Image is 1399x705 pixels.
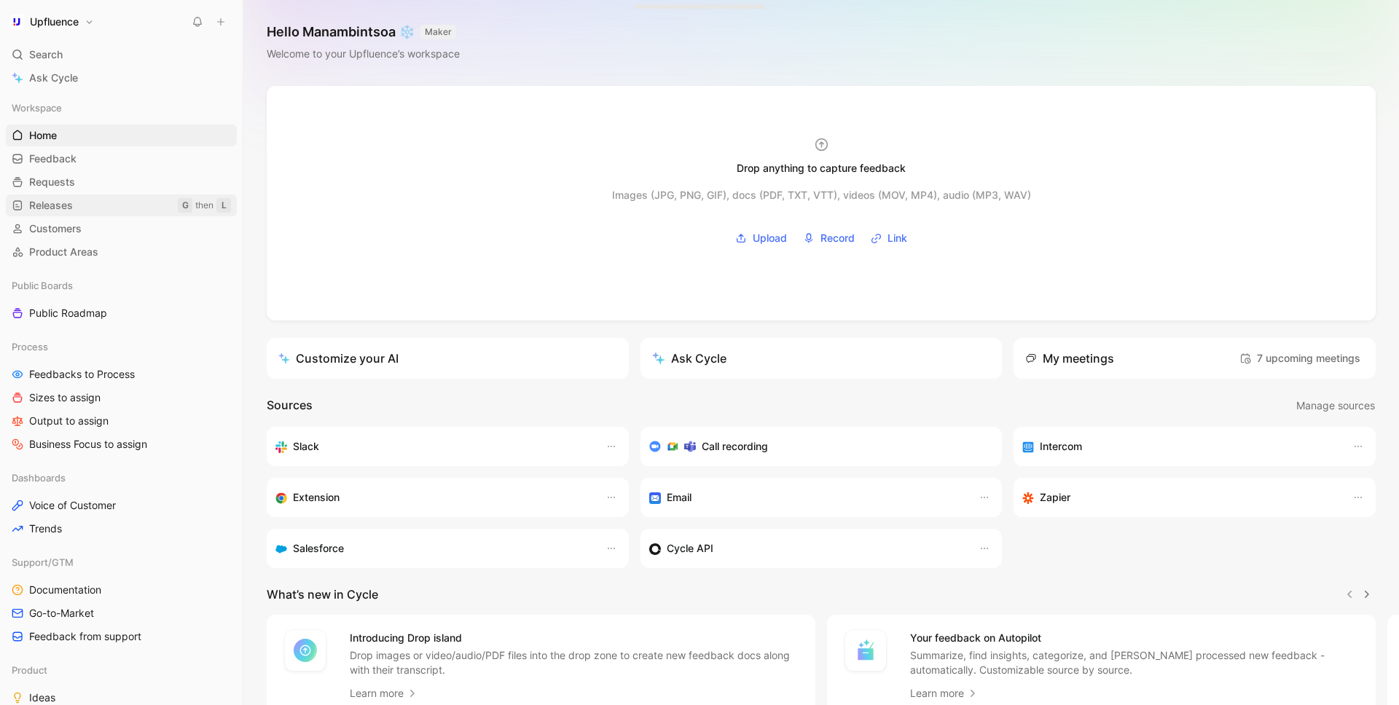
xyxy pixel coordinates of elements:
[350,629,798,647] h4: Introducing Drop island
[6,218,237,240] a: Customers
[29,437,147,452] span: Business Focus to assign
[753,229,787,247] span: Upload
[30,15,79,28] h1: Upfluence
[1040,489,1070,506] h3: Zapier
[29,128,57,143] span: Home
[29,46,63,63] span: Search
[29,198,73,213] span: Releases
[1022,438,1338,455] div: Sync your customers, send feedback and get updates in Intercom
[267,338,629,379] a: Customize your AI
[6,551,237,573] div: Support/GTM
[910,648,1358,677] p: Summarize, find insights, categorize, and [PERSON_NAME] processed new feedback - automatically. C...
[29,245,98,259] span: Product Areas
[29,414,109,428] span: Output to assign
[649,438,982,455] div: Record & transcribe meetings from Zoom, Meet & Teams.
[6,363,237,385] a: Feedbacks to Process
[29,221,82,236] span: Customers
[6,241,237,263] a: Product Areas
[6,387,237,409] a: Sizes to assign
[267,586,378,603] h2: What’s new in Cycle
[6,44,237,66] div: Search
[6,659,237,681] div: Product
[1239,350,1360,367] span: 7 upcoming meetings
[29,175,75,189] span: Requests
[6,433,237,455] a: Business Focus to assign
[6,275,237,324] div: Public BoardsPublic Roadmap
[350,648,798,677] p: Drop images or video/audio/PDF files into the drop zone to create new feedback docs along with th...
[278,350,399,367] div: Customize your AI
[216,198,231,213] div: L
[267,45,460,63] div: Welcome to your Upfluence’s workspace
[649,489,965,506] div: Forward emails to your feedback inbox
[6,148,237,170] a: Feedback
[6,194,237,216] a: ReleasesGthenL
[1296,396,1376,415] button: Manage sources
[6,626,237,647] a: Feedback from support
[275,438,591,455] div: Sync your customers, send feedback and get updates in Slack
[1296,397,1375,414] span: Manage sources
[12,555,74,570] span: Support/GTM
[29,521,62,536] span: Trends
[267,23,460,41] h1: Hello Manambintsoa ❄️
[293,540,344,557] h3: Salesforce
[640,338,1003,379] button: Ask Cycle
[29,151,77,166] span: Feedback
[6,171,237,193] a: Requests
[29,498,116,513] span: Voice of Customer
[293,438,319,455] h3: Slack
[6,12,98,32] button: UpfluenceUpfluence
[737,159,906,177] div: Drop anything to capture feedback
[6,551,237,647] div: Support/GTMDocumentationGo-to-MarketFeedback from support
[293,489,340,506] h3: Extension
[730,227,792,249] button: Upload
[12,339,48,354] span: Process
[649,540,965,557] div: Sync customers & send feedback from custom sources. Get inspired by our favorite use case
[29,69,78,87] span: Ask Cycle
[12,278,73,293] span: Public Boards
[702,438,768,455] h3: Call recording
[6,467,237,489] div: Dashboards
[910,629,1358,647] h4: Your feedback on Autopilot
[6,125,237,146] a: Home
[29,606,94,621] span: Go-to-Market
[6,67,237,89] a: Ask Cycle
[667,540,713,557] h3: Cycle API
[1025,350,1114,367] div: My meetings
[267,396,313,415] h2: Sources
[6,275,237,296] div: Public Boards
[6,495,237,516] a: Voice of Customer
[6,518,237,540] a: Trends
[12,663,47,677] span: Product
[1022,489,1338,506] div: Capture feedback from thousands of sources with Zapier (survey results, recordings, sheets, etc).
[6,336,237,455] div: ProcessFeedbacks to ProcessSizes to assignOutput to assignBusiness Focus to assign
[178,198,192,213] div: G
[9,15,24,29] img: Upfluence
[29,306,107,320] span: Public Roadmap
[6,602,237,624] a: Go-to-Market
[6,467,237,540] div: DashboardsVoice of CustomerTrends
[12,470,66,485] span: Dashboards
[6,302,237,324] a: Public Roadmap
[12,101,62,115] span: Workspace
[887,229,907,247] span: Link
[612,186,1031,204] div: Images (JPG, PNG, GIF), docs (PDF, TXT, VTT), videos (MOV, MP4), audio (MP3, WAV)
[29,367,135,382] span: Feedbacks to Process
[29,583,101,597] span: Documentation
[29,629,141,644] span: Feedback from support
[866,227,912,249] button: Link
[195,198,213,213] div: then
[6,97,237,119] div: Workspace
[350,685,418,702] a: Learn more
[1236,347,1364,370] button: 7 upcoming meetings
[6,336,237,358] div: Process
[652,350,726,367] div: Ask Cycle
[910,685,979,702] a: Learn more
[29,690,55,705] span: Ideas
[6,579,237,601] a: Documentation
[420,25,456,39] button: MAKER
[798,227,860,249] button: Record
[29,390,101,405] span: Sizes to assign
[6,410,237,432] a: Output to assign
[1040,438,1082,455] h3: Intercom
[275,489,591,506] div: Capture feedback from anywhere on the web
